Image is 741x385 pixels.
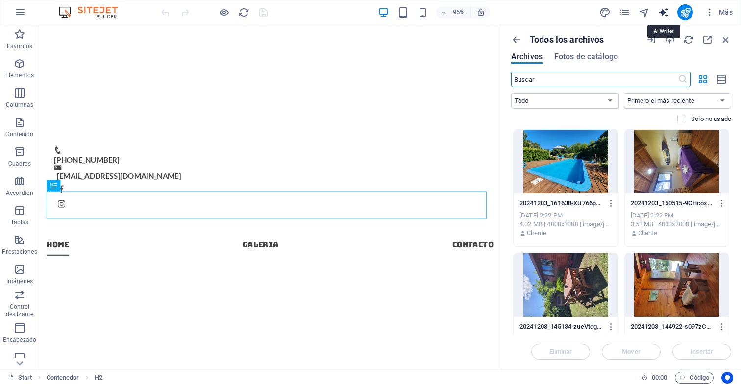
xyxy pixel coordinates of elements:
span: : [659,374,660,381]
p: 20241203_150515-9OHcoxTqEVUHgPciEPZaHg.jpg [631,199,714,208]
div: [DATE] 2:22 PM [631,211,723,220]
i: Mostrar todas las carpetas [511,34,522,45]
div: 4.02 MB | 4000x3000 | image/jpeg [519,220,612,229]
a: Haz clic para cancelar la selección y doble clic para abrir páginas [8,372,32,384]
i: Cargar [665,34,675,45]
span: Haz clic para seleccionar y doble clic para editar [95,372,102,384]
p: Accordion [6,189,33,197]
i: Volver a cargar página [238,7,249,18]
i: Volver a cargar [683,34,694,45]
button: Haz clic para salir del modo de previsualización y seguir editando [218,6,230,18]
span: Más [705,7,733,17]
i: Maximizar [702,34,713,45]
p: 20241203_161638-XU766p8va2amVmEhIJ22fA.jpg [519,199,603,208]
p: Cliente [638,229,658,238]
button: reload [238,6,249,18]
span: Fotos de catálogo [554,51,618,63]
span: 00 00 [652,372,667,384]
i: Navegador [639,7,650,18]
img: Editor Logo [56,6,130,18]
span: Código [679,372,709,384]
span: Archivos [511,51,543,63]
p: Favoritos [7,42,32,50]
button: 95% [436,6,471,18]
input: Buscar [511,72,678,87]
h6: Tiempo de la sesión [642,372,667,384]
p: Contenido [5,130,33,138]
i: Al redimensionar, ajustar el nivel de zoom automáticamente para ajustarse al dispositivo elegido. [476,8,485,17]
p: Cliente [527,229,546,238]
button: text_generator [658,6,669,18]
p: Cuadros [8,160,31,168]
i: Páginas (Ctrl+Alt+S) [619,7,630,18]
p: Solo muestra los archivos que no están usándose en el sitio web. Los archivos añadidos durante es... [691,115,731,123]
button: Código [675,372,714,384]
div: [DATE] 2:22 PM [519,211,612,220]
span: Haz clic para seleccionar y doble clic para editar [47,372,79,384]
p: Columnas [6,101,34,109]
p: Todos los archivos [530,34,604,45]
p: Encabezado [3,336,36,344]
p: Elementos [5,72,34,79]
p: Imágenes [6,277,33,285]
button: navigator [638,6,650,18]
i: Cerrar [720,34,731,45]
nav: breadcrumb [47,372,102,384]
p: 20241203_145134-zucVtdgPOxaooXv-NPE10A.jpg [519,322,603,331]
p: Prestaciones [2,248,37,256]
i: Publicar [680,7,691,18]
button: Más [701,4,737,20]
button: pages [618,6,630,18]
div: 3.53 MB | 4000x3000 | image/jpeg [631,220,723,229]
button: design [599,6,611,18]
button: Usercentrics [721,372,733,384]
button: publish [677,4,693,20]
i: Diseño (Ctrl+Alt+Y) [599,7,611,18]
h6: 95% [451,6,467,18]
p: Tablas [11,218,29,226]
p: 20241203_144922-s097zCNo1iTYOpjSqI0JbQ.jpg [631,322,714,331]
